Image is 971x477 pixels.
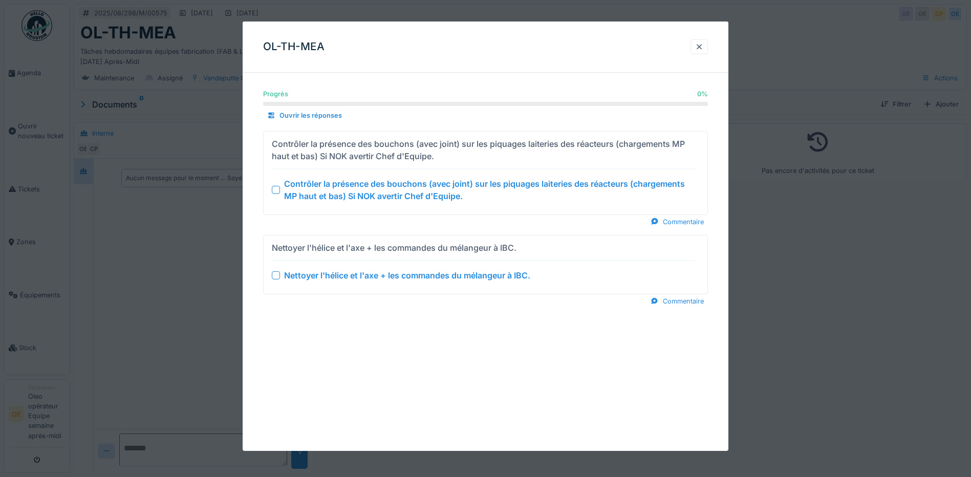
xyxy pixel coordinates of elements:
h3: OL-TH-MEA [263,40,325,53]
summary: Nettoyer l'hélice et l'axe + les commandes du mélangeur à IBC. Nettoyer l'hélice et l'axe + les c... [268,240,703,290]
div: Contrôler la présence des bouchons (avec joint) sur les piquages laiteries des réacteurs (chargem... [272,138,691,162]
div: Contrôler la présence des bouchons (avec joint) sur les piquages laiteries des réacteurs (chargem... [284,178,695,202]
div: Nettoyer l'hélice et l'axe + les commandes du mélangeur à IBC. [272,242,516,254]
div: Progrès [263,89,288,99]
div: 0 % [697,89,708,99]
summary: Contrôler la présence des bouchons (avec joint) sur les piquages laiteries des réacteurs (chargem... [268,136,703,210]
div: Ouvrir les réponses [263,109,346,122]
progress: 0 % [263,102,708,106]
div: Nettoyer l'hélice et l'axe + les commandes du mélangeur à IBC. [284,269,530,281]
div: Commentaire [646,294,708,308]
div: Commentaire [646,215,708,229]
